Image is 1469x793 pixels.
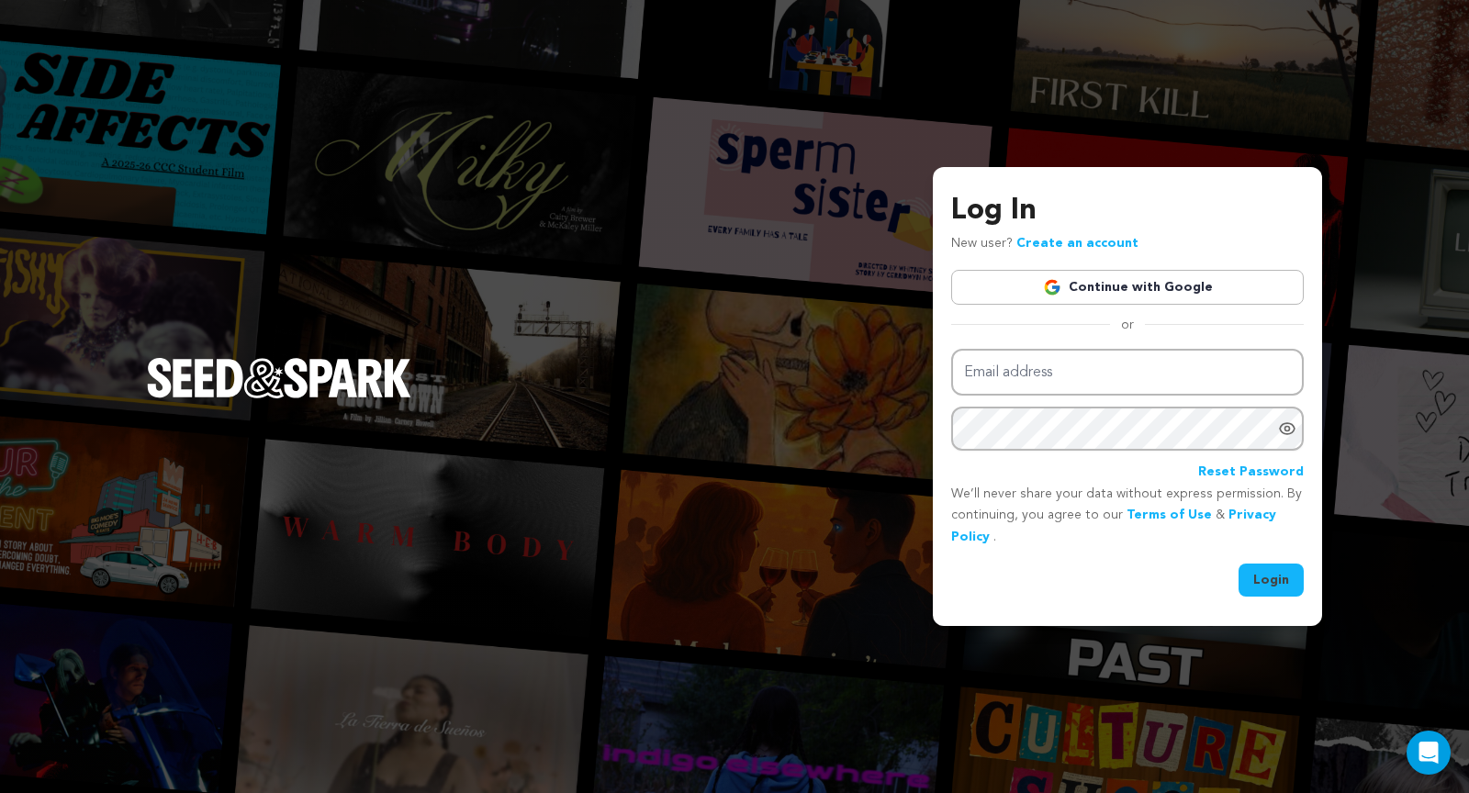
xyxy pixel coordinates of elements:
[1407,731,1451,775] div: Open Intercom Messenger
[1016,237,1138,250] a: Create an account
[951,233,1138,255] p: New user?
[1198,462,1304,484] a: Reset Password
[1127,508,1212,521] a: Terms of Use
[951,349,1304,396] input: Email address
[1043,278,1061,296] img: Google logo
[951,484,1304,549] p: We’ll never share your data without express permission. By continuing, you agree to our & .
[1278,419,1296,438] a: Show password as plain text. Warning: this will display your password on the screen.
[951,189,1304,233] h3: Log In
[147,358,411,398] img: Seed&Spark Logo
[1239,564,1304,597] button: Login
[951,270,1304,305] a: Continue with Google
[147,358,411,435] a: Seed&Spark Homepage
[1110,316,1145,334] span: or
